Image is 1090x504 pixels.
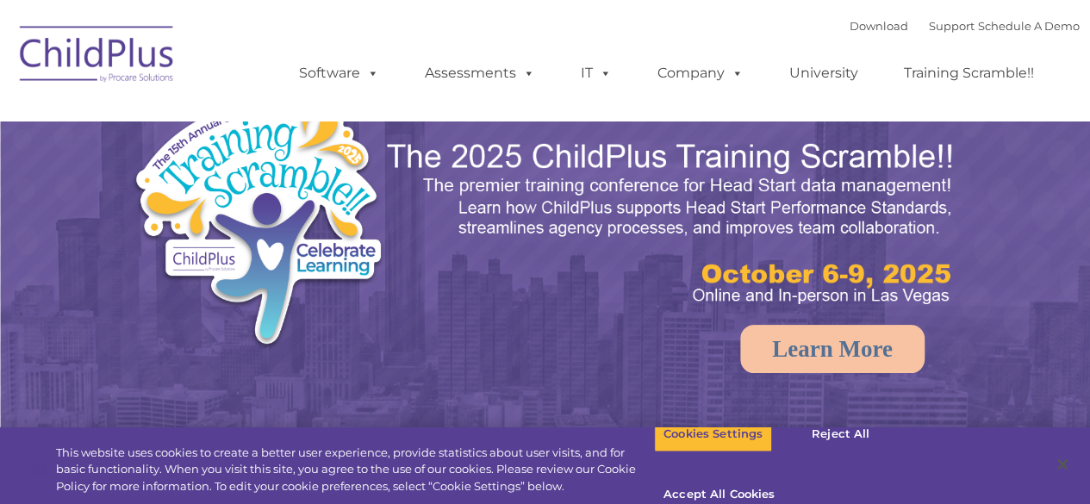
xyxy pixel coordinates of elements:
button: Cookies Settings [654,416,772,452]
span: Last name [240,114,292,127]
button: Reject All [787,416,894,452]
a: Schedule A Demo [978,19,1080,33]
a: Support [929,19,975,33]
a: Learn More [740,325,925,373]
a: IT [564,56,629,90]
a: Company [640,56,761,90]
a: Download [850,19,908,33]
a: Assessments [408,56,552,90]
a: Training Scramble!! [887,56,1051,90]
button: Close [1043,445,1081,483]
a: Software [282,56,396,90]
span: Phone number [240,184,313,197]
div: This website uses cookies to create a better user experience, provide statistics about user visit... [56,445,654,495]
img: ChildPlus by Procare Solutions [11,14,184,100]
font: | [850,19,1080,33]
a: University [772,56,875,90]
